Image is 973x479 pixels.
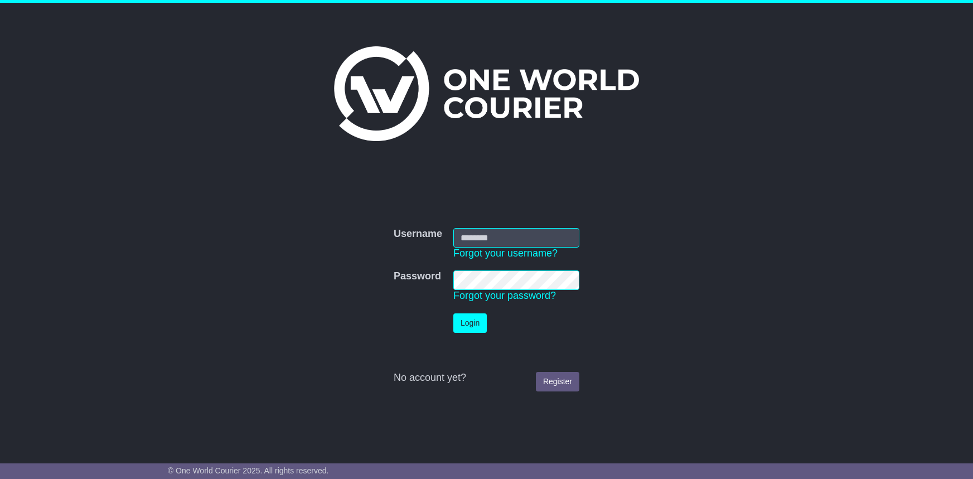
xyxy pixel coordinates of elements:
[168,466,329,475] span: © One World Courier 2025. All rights reserved.
[394,270,441,283] label: Password
[453,248,558,259] a: Forgot your username?
[394,228,442,240] label: Username
[453,290,556,301] a: Forgot your password?
[453,313,487,333] button: Login
[334,46,638,141] img: One World
[394,372,579,384] div: No account yet?
[536,372,579,391] a: Register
